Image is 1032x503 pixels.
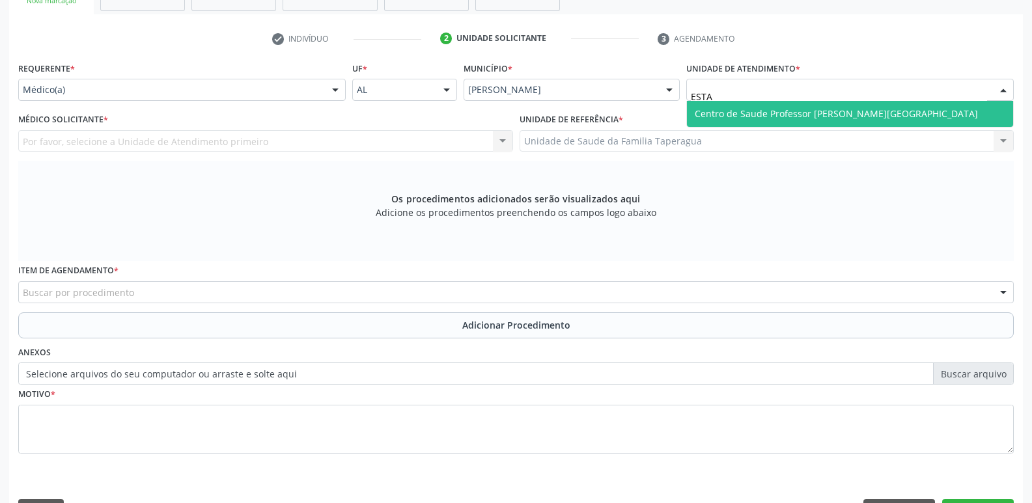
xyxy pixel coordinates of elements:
[352,59,367,79] label: UF
[464,59,512,79] label: Município
[357,83,430,96] span: AL
[456,33,546,44] div: Unidade solicitante
[440,33,452,44] div: 2
[18,110,108,130] label: Médico Solicitante
[18,343,51,363] label: Anexos
[686,59,800,79] label: Unidade de atendimento
[520,110,623,130] label: Unidade de referência
[695,107,978,120] span: Centro de Saude Professor [PERSON_NAME][GEOGRAPHIC_DATA]
[18,261,119,281] label: Item de agendamento
[376,206,656,219] span: Adicione os procedimentos preenchendo os campos logo abaixo
[691,83,987,109] input: Unidade de atendimento
[23,286,134,299] span: Buscar por procedimento
[468,83,653,96] span: [PERSON_NAME]
[18,385,55,405] label: Motivo
[18,312,1014,338] button: Adicionar Procedimento
[391,192,640,206] span: Os procedimentos adicionados serão visualizados aqui
[462,318,570,332] span: Adicionar Procedimento
[23,83,319,96] span: Médico(a)
[18,59,75,79] label: Requerente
